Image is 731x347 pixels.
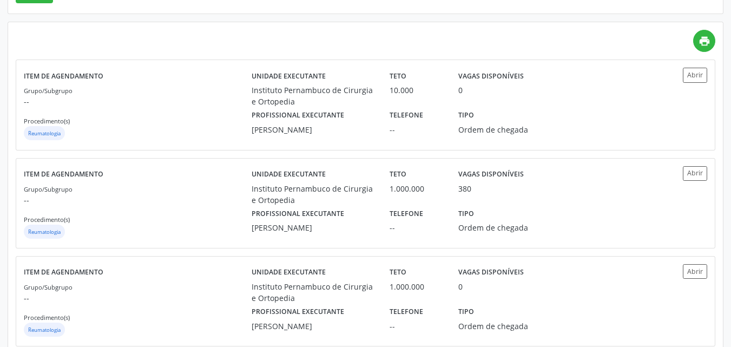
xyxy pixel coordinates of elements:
[458,264,524,281] label: Vagas disponíveis
[458,107,474,124] label: Tipo
[458,166,524,183] label: Vagas disponíveis
[458,183,471,194] div: 380
[458,84,463,96] div: 0
[24,166,103,183] label: Item de agendamento
[24,215,70,224] small: Procedimento(s)
[24,68,103,84] label: Item de agendamento
[28,130,61,137] small: Reumatologia
[252,222,374,233] div: [PERSON_NAME]
[390,68,406,84] label: Teto
[24,117,70,125] small: Procedimento(s)
[390,320,443,332] div: --
[458,222,546,233] div: Ordem de chegada
[24,283,73,291] small: Grupo/Subgrupo
[683,264,707,279] button: Abrir
[252,264,326,281] label: Unidade executante
[24,185,73,193] small: Grupo/Subgrupo
[693,30,715,52] a: print
[458,281,463,292] div: 0
[252,124,374,135] div: [PERSON_NAME]
[252,206,344,222] label: Profissional executante
[390,222,443,233] div: --
[390,84,443,96] div: 10.000
[24,292,252,304] p: --
[458,304,474,320] label: Tipo
[24,96,252,107] p: --
[252,183,374,206] div: Instituto Pernambuco de Cirurgia e Ortopedia
[252,304,344,320] label: Profissional executante
[24,87,73,95] small: Grupo/Subgrupo
[390,107,423,124] label: Telefone
[390,206,423,222] label: Telefone
[390,281,443,292] div: 1.000.000
[24,194,252,206] p: --
[390,166,406,183] label: Teto
[252,68,326,84] label: Unidade executante
[390,124,443,135] div: --
[252,320,374,332] div: [PERSON_NAME]
[390,304,423,320] label: Telefone
[458,206,474,222] label: Tipo
[458,320,546,332] div: Ordem de chegada
[458,68,524,84] label: Vagas disponíveis
[28,228,61,235] small: Reumatologia
[252,107,344,124] label: Profissional executante
[252,166,326,183] label: Unidade executante
[699,35,710,47] i: print
[390,264,406,281] label: Teto
[24,264,103,281] label: Item de agendamento
[683,166,707,181] button: Abrir
[252,84,374,107] div: Instituto Pernambuco de Cirurgia e Ortopedia
[24,313,70,322] small: Procedimento(s)
[683,68,707,82] button: Abrir
[28,326,61,333] small: Reumatologia
[252,281,374,304] div: Instituto Pernambuco de Cirurgia e Ortopedia
[458,124,546,135] div: Ordem de chegada
[390,183,443,194] div: 1.000.000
